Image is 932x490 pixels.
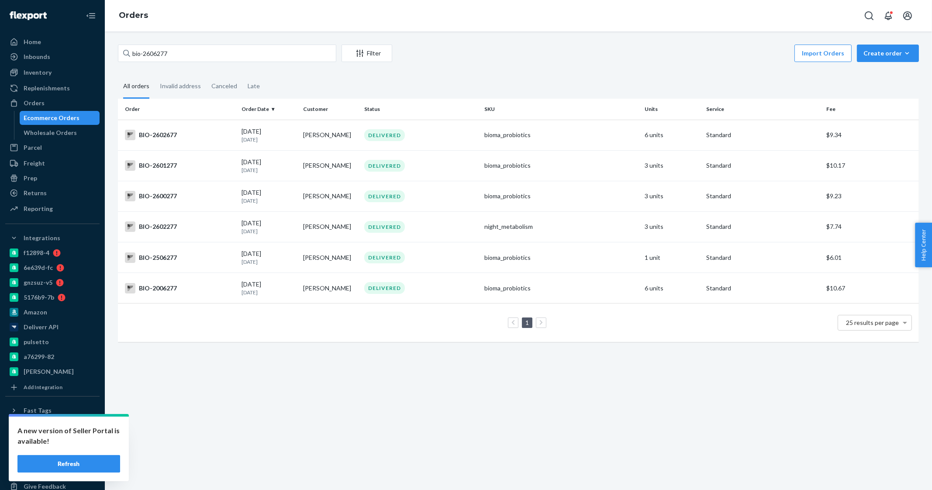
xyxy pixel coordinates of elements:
[361,99,481,120] th: Status
[899,7,916,24] button: Open account menu
[24,406,52,415] div: Fast Tags
[125,283,235,293] div: BIO-2006277
[5,246,100,260] a: f12898-4
[641,211,703,242] td: 3 units
[846,319,899,326] span: 25 results per page
[706,284,819,293] p: Standard
[5,421,100,431] a: Add Fast Tag
[125,252,235,263] div: BIO-2506277
[10,11,47,20] img: Flexport logo
[300,120,361,150] td: [PERSON_NAME]
[5,276,100,290] a: gnzsuz-v5
[641,99,703,120] th: Units
[242,127,296,143] div: [DATE]
[123,75,149,99] div: All orders
[24,189,47,197] div: Returns
[860,7,878,24] button: Open Search Box
[300,181,361,211] td: [PERSON_NAME]
[484,192,638,200] div: bioma_probiotics
[484,284,638,293] div: bioma_probiotics
[24,84,70,93] div: Replenishments
[5,50,100,64] a: Inbounds
[342,49,392,58] div: Filter
[5,404,100,418] button: Fast Tags
[24,159,45,168] div: Freight
[481,99,641,120] th: SKU
[17,455,120,473] button: Refresh
[484,161,638,170] div: bioma_probiotics
[300,211,361,242] td: [PERSON_NAME]
[823,242,919,273] td: $6.01
[24,99,45,107] div: Orders
[364,252,405,263] div: DELIVERED
[5,450,100,464] a: Talk to Support
[24,128,77,137] div: Wholesale Orders
[364,282,405,294] div: DELIVERED
[706,253,819,262] p: Standard
[364,190,405,202] div: DELIVERED
[24,352,54,361] div: a76299-82
[5,382,100,393] a: Add Integration
[24,204,53,213] div: Reporting
[794,45,852,62] button: Import Orders
[863,49,912,58] div: Create order
[118,99,238,120] th: Order
[484,253,638,262] div: bioma_probiotics
[5,202,100,216] a: Reporting
[24,143,42,152] div: Parcel
[242,197,296,204] p: [DATE]
[857,45,919,62] button: Create order
[125,160,235,171] div: BIO-2601277
[706,161,819,170] p: Standard
[125,221,235,232] div: BIO-2602277
[24,293,54,302] div: 5176b9-7b
[242,166,296,174] p: [DATE]
[641,181,703,211] td: 3 units
[524,319,531,326] a: Page 1 is your current page
[24,263,53,272] div: 6e639d-fc
[5,156,100,170] a: Freight
[303,105,358,113] div: Customer
[82,7,100,24] button: Close Navigation
[823,120,919,150] td: $9.34
[5,305,100,319] a: Amazon
[242,136,296,143] p: [DATE]
[5,66,100,79] a: Inventory
[364,221,405,233] div: DELIVERED
[160,75,201,97] div: Invalid address
[242,289,296,296] p: [DATE]
[706,222,819,231] p: Standard
[24,308,47,317] div: Amazon
[5,171,100,185] a: Prep
[823,211,919,242] td: $7.74
[24,114,80,122] div: Ecommerce Orders
[242,280,296,296] div: [DATE]
[5,435,100,449] a: Settings
[300,150,361,181] td: [PERSON_NAME]
[24,52,50,61] div: Inbounds
[300,273,361,304] td: [PERSON_NAME]
[17,425,120,446] p: A new version of Seller Portal is available!
[706,192,819,200] p: Standard
[24,367,74,376] div: [PERSON_NAME]
[5,141,100,155] a: Parcel
[5,465,100,479] a: Help Center
[364,129,405,141] div: DELIVERED
[119,10,148,20] a: Orders
[915,223,932,267] button: Help Center
[248,75,260,97] div: Late
[5,186,100,200] a: Returns
[5,81,100,95] a: Replenishments
[125,130,235,140] div: BIO-2602677
[823,150,919,181] td: $10.17
[242,219,296,235] div: [DATE]
[5,261,100,275] a: 6e639d-fc
[242,158,296,174] div: [DATE]
[5,35,100,49] a: Home
[880,7,897,24] button: Open notifications
[24,323,59,331] div: Deliverr API
[364,160,405,172] div: DELIVERED
[641,242,703,273] td: 1 unit
[5,335,100,349] a: pulsetto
